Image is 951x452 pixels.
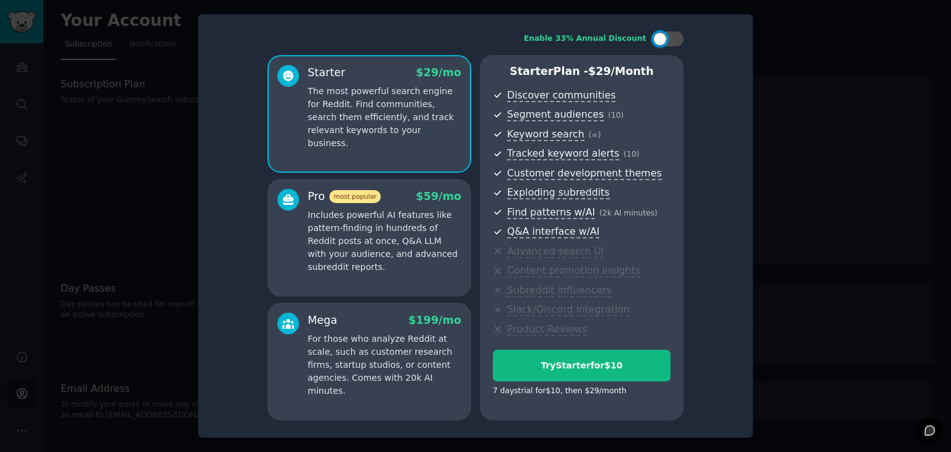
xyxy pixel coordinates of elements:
span: Exploding subreddits [507,186,609,199]
button: TryStarterfor$10 [493,350,671,381]
p: Includes powerful AI features like pattern-finding in hundreds of Reddit posts at once, Q&A LLM w... [308,209,461,274]
span: $ 29 /mo [416,66,461,79]
span: Customer development themes [507,167,662,180]
span: ( 10 ) [623,150,639,159]
span: Discover communities [507,89,615,102]
span: Subreddit influencers [507,284,611,297]
span: most popular [329,190,381,203]
span: ( 2k AI minutes ) [599,209,658,217]
div: Enable 33% Annual Discount [524,33,646,45]
span: Find patterns w/AI [507,206,595,219]
span: Slack/Discord integration [507,303,630,316]
div: Try Starter for $10 [493,359,670,372]
div: 7 days trial for $10 , then $ 29 /month [493,386,627,397]
span: $ 29 /month [588,65,654,77]
span: $ 59 /mo [416,190,461,202]
p: For those who analyze Reddit at scale, such as customer research firms, startup studios, or conte... [308,332,461,398]
p: Starter Plan - [493,64,671,79]
p: The most powerful search engine for Reddit. Find communities, search them efficiently, and track ... [308,85,461,150]
span: Advanced search UI [507,245,604,258]
span: $ 199 /mo [409,314,461,326]
span: Segment audiences [507,108,604,121]
span: ( ∞ ) [589,131,601,139]
span: ( 10 ) [608,111,623,120]
span: Q&A interface w/AI [507,225,599,238]
span: Product Reviews [507,323,587,336]
span: Keyword search [507,128,584,141]
span: Content promotion insights [507,264,640,277]
div: Mega [308,313,337,328]
div: Pro [308,189,381,204]
span: Tracked keyword alerts [507,147,619,160]
div: Starter [308,65,345,80]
